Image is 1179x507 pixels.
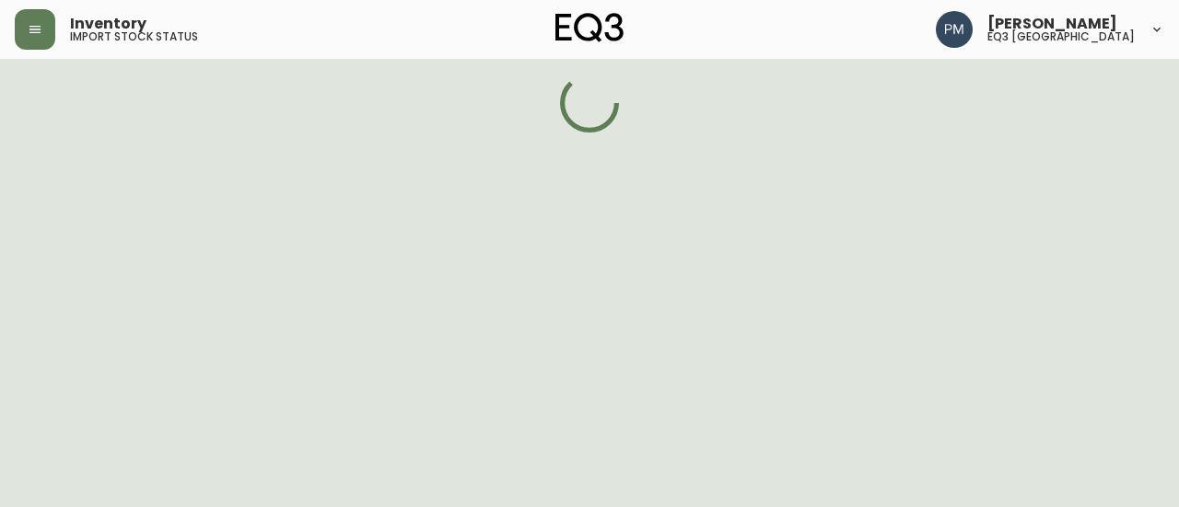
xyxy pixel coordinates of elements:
h5: import stock status [70,31,198,42]
img: logo [555,13,624,42]
span: [PERSON_NAME] [987,17,1117,31]
span: Inventory [70,17,146,31]
img: 0a7c5790205149dfd4c0ba0a3a48f705 [936,11,973,48]
h5: eq3 [GEOGRAPHIC_DATA] [987,31,1135,42]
